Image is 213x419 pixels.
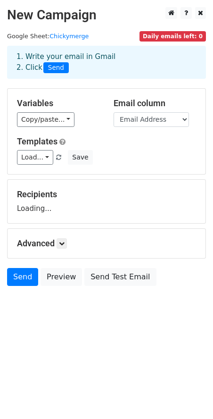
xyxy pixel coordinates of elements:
[17,238,196,249] h5: Advanced
[17,189,196,214] div: Loading...
[114,98,196,109] h5: Email column
[41,268,82,286] a: Preview
[17,189,196,200] h5: Recipients
[17,112,74,127] a: Copy/paste...
[68,150,92,165] button: Save
[17,98,99,109] h5: Variables
[7,33,89,40] small: Google Sheet:
[43,62,69,74] span: Send
[139,31,206,42] span: Daily emails left: 0
[17,136,57,146] a: Templates
[139,33,206,40] a: Daily emails left: 0
[9,51,204,73] div: 1. Write your email in Gmail 2. Click
[84,268,156,286] a: Send Test Email
[7,7,206,23] h2: New Campaign
[7,268,38,286] a: Send
[17,150,53,165] a: Load...
[49,33,89,40] a: Chickymerge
